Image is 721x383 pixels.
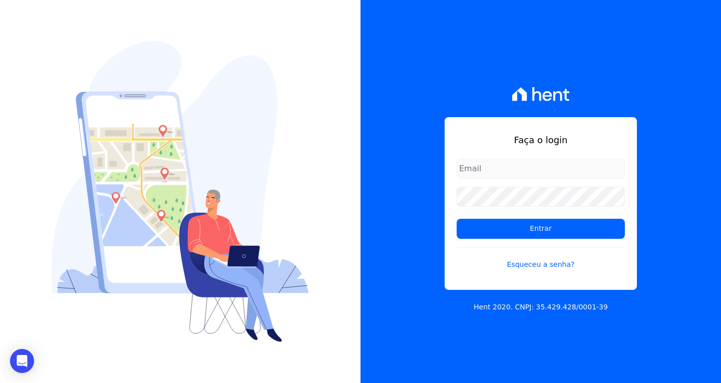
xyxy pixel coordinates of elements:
[457,219,625,239] input: Entrar
[457,159,625,179] input: Email
[52,41,309,342] img: Login
[457,133,625,147] h1: Faça o login
[474,302,608,312] p: Hent 2020. CNPJ: 35.429.428/0001-39
[10,349,34,373] div: Open Intercom Messenger
[457,247,625,270] a: Esqueceu a senha?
